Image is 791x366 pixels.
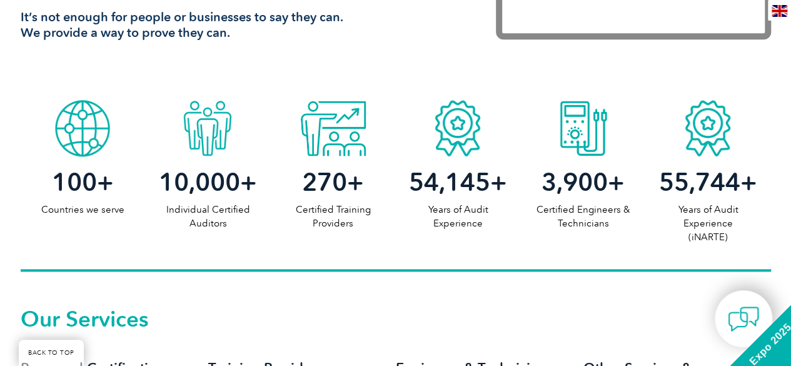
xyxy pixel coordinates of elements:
a: BACK TO TOP [19,340,84,366]
h2: + [520,172,645,192]
p: Years of Audit Experience [395,203,520,230]
h2: + [395,172,520,192]
span: 100 [52,167,97,197]
h2: + [145,172,270,192]
span: 55,744 [659,167,740,197]
span: 10,000 [159,167,240,197]
p: Countries we serve [21,203,146,216]
p: Individual Certified Auditors [145,203,270,230]
p: Years of Audit Experience (iNARTE) [645,203,770,244]
h2: + [645,172,770,192]
img: en [772,5,787,17]
span: 54,145 [409,167,490,197]
img: contact-chat.png [728,303,759,335]
p: Certified Engineers & Technicians [520,203,645,230]
span: 270 [302,167,347,197]
h2: + [21,172,146,192]
h2: + [270,172,395,192]
h2: Our Services [21,309,771,329]
h3: It’s not enough for people or businesses to say they can. We provide a way to prove they can. [21,9,458,41]
p: Certified Training Providers [270,203,395,230]
span: 3,900 [542,167,608,197]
